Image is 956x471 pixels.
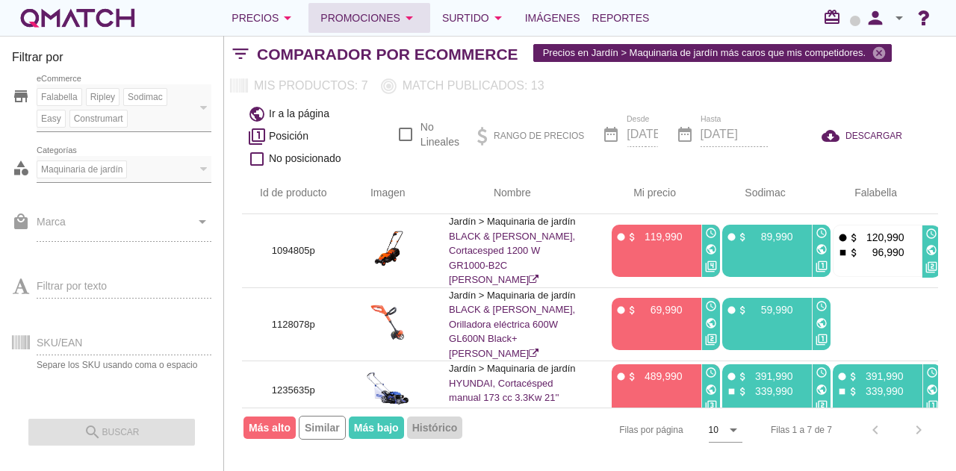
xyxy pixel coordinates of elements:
[890,9,908,27] i: arrow_drop_down
[836,386,848,397] i: stop
[269,128,308,144] span: Posición
[816,384,828,396] i: public
[18,3,137,33] a: white-qmatch-logo
[848,232,860,243] i: attach_money
[586,3,656,33] a: Reportes
[709,423,718,437] div: 10
[771,423,832,437] div: Filas 1 a 7 de 7
[534,41,891,65] span: Precios en Jardín > Maquinaria de jardín más caros que mis competidores.
[836,371,848,382] i: fiber_manual_record
[705,400,717,412] i: filter_3
[615,305,627,316] i: fiber_manual_record
[726,371,737,382] i: fiber_manual_record
[470,408,742,452] div: Filas por página
[859,384,904,399] p: 339,990
[430,3,519,33] button: Surtido
[308,3,430,33] button: Promociones
[242,172,345,214] th: Id de producto: Not sorted.
[260,383,327,398] p: 1235635p
[615,371,627,382] i: fiber_manual_record
[860,245,904,260] p: 96,990
[364,304,412,341] img: 1128078p_15.jpg
[449,214,575,229] p: Jardín > Maquinaria de jardín
[815,172,925,214] th: Falabella: Not sorted. Activate to sort ascending.
[748,229,793,244] p: 89,990
[592,9,650,27] span: Reportes
[705,261,717,272] i: filter_4
[705,384,717,396] i: public
[420,119,459,149] label: No Lineales
[816,400,828,412] i: filter_2
[345,172,432,214] th: Imagen: Not sorted.
[70,112,127,125] span: Construmart
[872,46,887,60] i: cancel
[737,371,748,382] i: attach_money
[926,366,938,378] i: access_time
[816,227,828,239] i: access_time
[349,417,404,439] span: Más bajo
[748,369,793,384] p: 391,990
[248,105,266,123] i: public
[243,417,296,439] span: Más alto
[737,305,748,316] i: attach_money
[837,247,848,258] i: stop
[737,231,748,243] i: attach_money
[705,300,717,312] i: access_time
[12,49,211,72] h3: Filtrar por
[248,128,266,146] i: filter_1
[705,366,717,378] i: access_time
[449,304,575,359] a: BLACK & [PERSON_NAME], Orilladora eléctrica 600W GL600N Black+[PERSON_NAME]
[431,172,593,214] th: Nombre: Not sorted.
[363,369,414,407] img: 1235635p_15.jpg
[726,305,737,316] i: fiber_manual_record
[257,43,518,66] h2: Comparador por eCommerce
[737,386,748,397] i: attach_money
[87,90,119,104] span: Ripley
[837,232,848,243] i: fiber_manual_record
[925,244,937,256] i: public
[748,384,793,399] p: 339,990
[615,231,627,243] i: fiber_manual_record
[248,150,266,168] i: check_box_outline_blank
[627,371,638,382] i: attach_money
[320,9,418,27] div: Promociones
[489,9,507,27] i: arrow_drop_down
[705,317,717,329] i: public
[638,369,683,384] p: 489,990
[638,229,683,244] p: 119,990
[37,90,81,104] span: Falabella
[594,172,704,214] th: Mi precio: Not sorted. Activate to sort ascending.
[449,231,575,286] a: BLACK & [PERSON_NAME], Cortacesped 1200 W GR1000-B2C [PERSON_NAME]
[848,247,860,258] i: attach_money
[37,163,126,176] span: Maquinaria de jardín
[926,400,938,412] i: filter_1
[845,129,902,143] span: DESCARGAR
[260,317,327,332] p: 1128078p
[860,230,904,245] p: 120,990
[12,87,30,105] i: store
[299,416,346,440] span: Similar
[748,302,793,317] p: 59,990
[724,421,742,439] i: arrow_drop_down
[822,127,845,145] i: cloud_download
[525,9,580,27] span: Imágenes
[638,302,683,317] p: 69,990
[260,243,327,258] p: 1094805p
[224,54,257,54] i: filter_list
[925,228,937,240] i: access_time
[627,305,638,316] i: attach_money
[12,159,30,177] i: category
[816,300,828,312] i: access_time
[449,361,575,376] p: Jardín > Maquinaria de jardín
[449,288,575,303] p: Jardín > Maquinaria de jardín
[816,366,828,378] i: access_time
[816,334,828,346] i: filter_1
[269,106,329,122] span: Ir a la página
[926,384,938,396] i: public
[400,9,418,27] i: arrow_drop_down
[407,417,463,439] span: Histórico
[848,371,859,382] i: attach_money
[726,386,737,397] i: stop
[925,261,937,273] i: filter_2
